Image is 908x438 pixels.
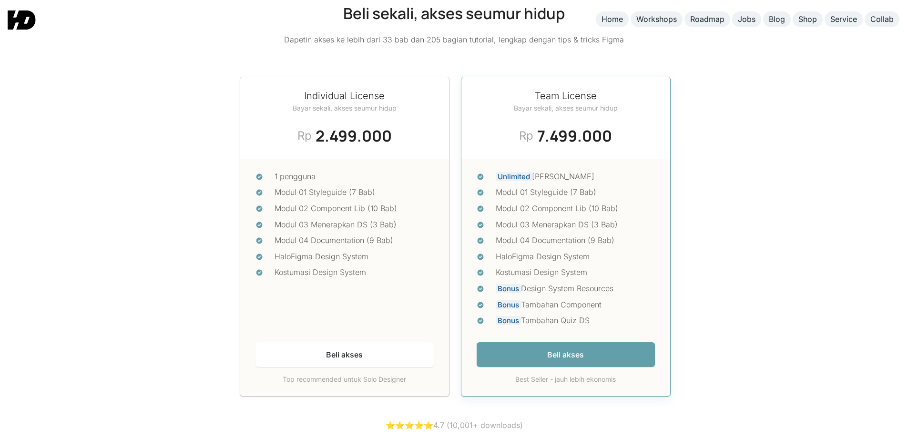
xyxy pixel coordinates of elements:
a: Home [596,11,629,27]
span: Unlimited [496,172,532,181]
div: Modul 02 Component Lib (10 Bab) [496,203,655,215]
a: Service [825,11,863,27]
div: [PERSON_NAME] [496,171,655,183]
div: Tambahan Quiz DS [496,315,655,327]
a: Shop [793,11,823,27]
div: 1 pengguna [275,171,434,183]
a: Beli akses [477,342,655,367]
div: Roadmap [690,14,724,24]
div: Modul 04 Documentation (9 Bab) [496,234,655,247]
div: Service [830,14,857,24]
a: Roadmap [684,11,730,27]
div: Modul 03 Menerapkan DS (3 Bab) [275,219,434,231]
p: Dapetin akses ke lebih dari 33 bab dan 205 bagian tutorial, lengkap dengan tips & tricks Figma [284,34,624,46]
div: 7.499.000 [537,124,612,147]
a: Blog [763,11,791,27]
div: Kostumasi Design System [496,266,655,279]
div: Collab [870,14,894,24]
div: Modul 02 Component Lib (10 Bab) [275,203,434,215]
div: Blog [769,14,785,24]
div: Tambahan Component [496,299,655,311]
div: Top recommended untuk Solo Designer [255,375,434,385]
div: Rp [519,127,533,144]
a: Workshops [631,11,683,27]
div: Modul 03 Menerapkan DS (3 Bab) [496,219,655,231]
a: ⭐️⭐️⭐️⭐️⭐️ [386,420,433,430]
div: 2.499.000 [316,124,392,147]
div: Design System Resources [496,283,655,295]
span: Bonus [496,284,521,293]
div: Best Seller - jauh lebih ekonomis [477,375,655,385]
div: Modul 01 Styleguide (7 Bab) [275,186,434,199]
div: Kostumasi Design System [275,266,434,279]
div: Bayar sekali, akses seumur hidup [514,103,618,113]
div: Home [602,14,623,24]
h2: Individual License [293,89,397,103]
span: Bonus [496,316,521,325]
a: Collab [865,11,899,27]
div: Workshops [636,14,677,24]
div: Shop [798,14,817,24]
div: Rp [297,127,312,144]
div: Modul 04 Documentation (9 Bab) [275,234,434,247]
div: Bayar sekali, akses seumur hidup [293,103,397,113]
a: Jobs [732,11,761,27]
div: HaloFigma Design System [275,251,434,263]
div: HaloFigma Design System [496,251,655,263]
a: Beli akses [255,342,434,367]
h2: Team License [514,89,618,103]
div: Modul 01 Styleguide (7 Bab) [496,186,655,199]
div: Jobs [738,14,755,24]
span: Bonus [496,300,521,309]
